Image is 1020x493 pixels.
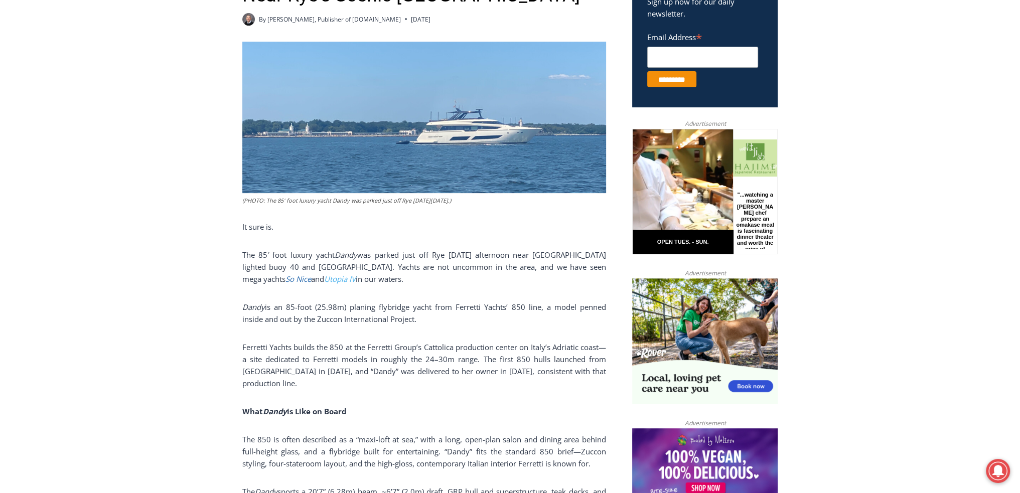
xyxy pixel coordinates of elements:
span: Dandy [335,250,357,260]
a: Author image [242,13,255,26]
img: (PHOTO: The 85' foot luxury yacht Dandy was parked just off Rye on Friday, August 8, 2025.) [242,42,606,193]
span: Open Tues. - Sun. [PHONE_NUMBER] [3,103,98,141]
b: is Like on Board [287,406,347,416]
span: Ferretti Yachts builds the 850 at the Ferretti Group’s Cattolica production center on Italy’s Adr... [242,342,606,388]
span: was parked just off Rye [DATE] afternoon near [GEOGRAPHIC_DATA] lighted buoy 40 and [GEOGRAPHIC_D... [242,250,606,284]
a: Utopia IV [324,274,356,284]
a: Intern @ [DOMAIN_NAME] [241,97,486,125]
h4: Book [PERSON_NAME]'s Good Humor for Your Event [306,11,349,39]
b: What [242,406,263,416]
img: s_800_d653096d-cda9-4b24-94f4-9ae0c7afa054.jpeg [243,1,303,46]
span: By [259,15,266,24]
label: Email Address [647,27,758,45]
span: in our waters. [356,274,403,284]
div: "At the 10am stand-up meeting, each intern gets a chance to take [PERSON_NAME] and the other inte... [253,1,474,97]
i: Dandy [263,406,287,416]
span: Advertisement [674,268,736,278]
a: Open Tues. - Sun. [PHONE_NUMBER] [1,101,101,125]
span: Dandy [242,302,265,312]
a: Book [PERSON_NAME]'s Good Humor for Your Event [298,3,362,46]
a: So Nice [285,274,311,284]
span: and [311,274,324,284]
span: Intern @ [DOMAIN_NAME] [262,100,465,122]
span: The 850 is often described as a “maxi-loft at sea,” with a long, open-plan salon and dining area ... [242,434,606,468]
span: The 85′ foot luxury yacht [242,250,335,260]
span: is an 85-foot (25.98m) planing flybridge yacht from Ferretti Yachts’ 850 line, a model penned ins... [242,302,606,324]
span: It sure is. [242,222,273,232]
div: "...watching a master [PERSON_NAME] chef prepare an omakase meal is fascinating dinner theater an... [103,63,142,120]
span: Advertisement [674,119,736,128]
div: Book [PERSON_NAME]'s Good Humor for Your Drive by Birthday [66,13,248,32]
time: [DATE] [411,15,430,24]
figcaption: (PHOTO: The 85′ foot luxury yacht Dandy was parked just off Rye [DATE][DATE].) [242,196,606,205]
span: Advertisement [674,418,736,428]
a: [PERSON_NAME], Publisher of [DOMAIN_NAME] [267,15,401,24]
